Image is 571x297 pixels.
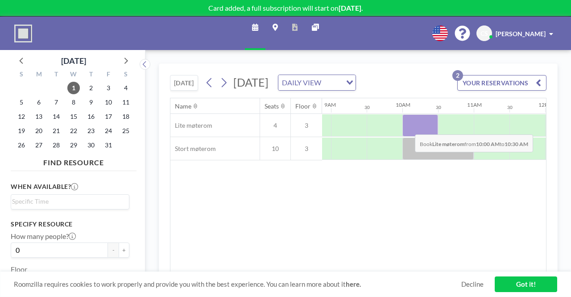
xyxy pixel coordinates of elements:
[50,139,62,151] span: Tuesday, October 28, 2025
[67,139,80,151] span: Wednesday, October 29, 2025
[507,105,513,110] div: 30
[33,139,45,151] span: Monday, October 27, 2025
[324,77,341,88] input: Search for option
[324,101,336,108] div: 9AM
[265,102,279,110] div: Seats
[11,220,129,228] h3: Specify resource
[415,134,533,152] span: Book from to
[11,232,76,241] label: How many people?
[102,125,115,137] span: Friday, October 24, 2025
[480,29,488,38] span: CS
[102,139,115,151] span: Friday, October 31, 2025
[102,96,115,109] span: Friday, October 10, 2025
[117,69,134,81] div: S
[436,105,441,110] div: 30
[15,139,28,151] span: Sunday, October 26, 2025
[85,125,97,137] span: Thursday, October 23, 2025
[495,276,557,292] a: Got it!
[346,280,361,288] a: here.
[11,195,129,208] div: Search for option
[108,243,119,258] button: -
[67,110,80,123] span: Wednesday, October 15, 2025
[120,96,132,109] span: Saturday, October 11, 2025
[120,125,132,137] span: Saturday, October 25, 2025
[291,145,322,153] span: 3
[295,102,310,110] div: Floor
[11,265,27,274] label: Floor
[538,101,553,108] div: 12PM
[85,82,97,94] span: Thursday, October 2, 2025
[339,4,361,12] b: [DATE]
[170,121,212,130] span: Lite møterom
[12,197,124,206] input: Search for option
[50,110,62,123] span: Tuesday, October 14, 2025
[496,30,546,38] span: [PERSON_NAME]
[505,141,528,147] b: 10:30 AM
[233,75,269,89] span: [DATE]
[33,125,45,137] span: Monday, October 20, 2025
[30,69,48,81] div: M
[102,110,115,123] span: Friday, October 17, 2025
[61,54,86,67] div: [DATE]
[67,82,80,94] span: Wednesday, October 1, 2025
[120,82,132,94] span: Saturday, October 4, 2025
[50,125,62,137] span: Tuesday, October 21, 2025
[457,75,546,91] button: YOUR RESERVATIONS2
[102,82,115,94] span: Friday, October 3, 2025
[452,70,463,81] p: 2
[291,121,322,130] span: 3
[461,280,484,289] a: Decline
[175,102,191,110] div: Name
[467,101,482,108] div: 11AM
[67,125,80,137] span: Wednesday, October 22, 2025
[476,141,500,147] b: 10:00 AM
[119,243,129,258] button: +
[99,69,117,81] div: F
[65,69,83,81] div: W
[14,280,461,289] span: Roomzilla requires cookies to work properly and provide you with the best experience. You can lea...
[120,110,132,123] span: Saturday, October 18, 2025
[48,69,65,81] div: T
[11,155,137,167] h4: FIND RESOURCE
[15,110,28,123] span: Sunday, October 12, 2025
[33,110,45,123] span: Monday, October 13, 2025
[260,145,290,153] span: 10
[15,125,28,137] span: Sunday, October 19, 2025
[364,105,370,110] div: 30
[50,96,62,109] span: Tuesday, October 7, 2025
[33,96,45,109] span: Monday, October 6, 2025
[278,75,356,90] div: Search for option
[67,96,80,109] span: Wednesday, October 8, 2025
[15,96,28,109] span: Sunday, October 5, 2025
[396,101,410,108] div: 10AM
[14,25,32,42] img: organization-logo
[85,110,97,123] span: Thursday, October 16, 2025
[260,121,290,130] span: 4
[13,69,30,81] div: S
[432,141,464,147] b: Lite møterom
[280,77,323,88] span: DAILY VIEW
[85,96,97,109] span: Thursday, October 9, 2025
[170,145,216,153] span: Stort møterom
[82,69,99,81] div: T
[170,75,198,91] button: [DATE]
[85,139,97,151] span: Thursday, October 30, 2025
